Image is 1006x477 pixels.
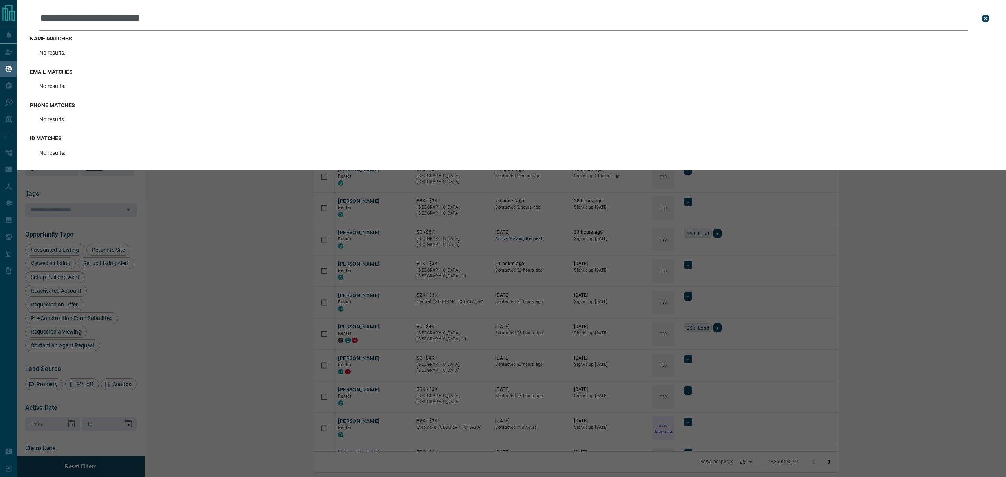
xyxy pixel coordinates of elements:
[39,50,66,56] p: No results.
[30,69,993,75] h3: email matches
[978,11,993,26] button: close search bar
[39,83,66,89] p: No results.
[30,135,993,141] h3: id matches
[30,35,993,42] h3: name matches
[39,150,66,156] p: No results.
[30,102,993,108] h3: phone matches
[39,116,66,123] p: No results.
